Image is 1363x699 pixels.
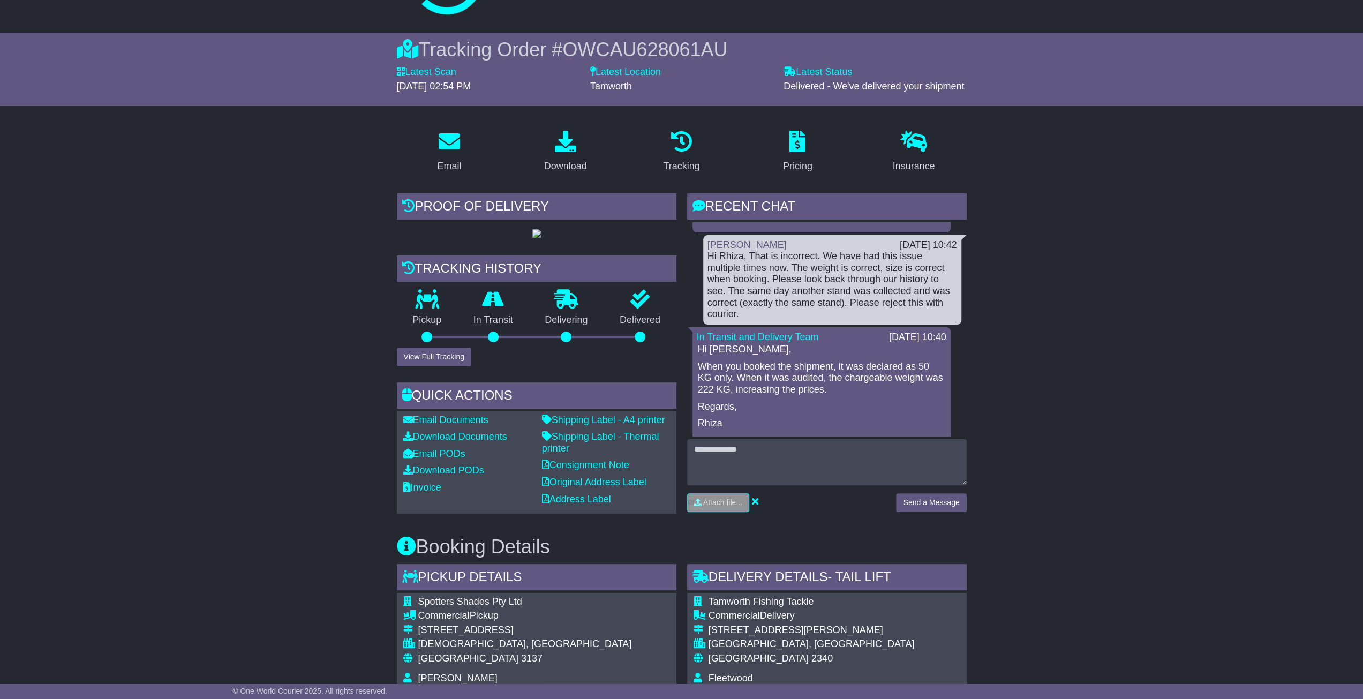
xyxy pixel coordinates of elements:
div: Tracking history [397,255,676,284]
label: Latest Status [784,66,852,78]
p: Hi [PERSON_NAME], [698,344,945,356]
div: Download [544,159,587,174]
p: When you booked the shipment, it was declared as 50 KG only. When it was audited, the chargeable ... [698,361,945,396]
img: GetPodImage [532,229,541,238]
div: Proof of Delivery [397,193,676,222]
a: In Transit and Delivery Team [697,332,819,342]
div: RECENT CHAT [687,193,967,222]
p: Rhiza [698,418,945,430]
p: Regards, [698,401,945,413]
a: Consignment Note [542,460,629,470]
a: Email [430,127,468,177]
div: Tracking [663,159,699,174]
label: Latest Scan [397,66,456,78]
span: [DATE] 02:54 PM [397,81,471,92]
p: In Transit [457,314,529,326]
span: Fleetwood [709,673,753,683]
span: Delivered - We've delivered your shipment [784,81,964,92]
span: Tamworth Fishing Tackle [709,596,814,607]
span: [GEOGRAPHIC_DATA] [418,653,518,664]
a: Invoice [403,482,441,493]
div: [STREET_ADDRESS] [418,625,632,636]
div: Hi Rhiza, That is incorrect. We have had this issue multiple times now. The weight is correct, si... [707,251,957,320]
div: [DATE] 10:42 [900,239,957,251]
span: Spotters Shades Pty Ltd [418,596,522,607]
a: Pricing [776,127,819,177]
div: Delivery Details [687,564,967,593]
div: Insurance [893,159,935,174]
a: Shipping Label - Thermal printer [542,431,659,454]
p: Pickup [397,314,458,326]
a: Insurance [886,127,942,177]
span: Tamworth [590,81,632,92]
h3: Booking Details [397,536,967,558]
p: Delivered [604,314,676,326]
div: Pickup [418,610,632,622]
span: OWCAU628061AU [562,39,727,61]
span: [PERSON_NAME] [418,673,498,683]
a: [PERSON_NAME] [707,239,787,250]
span: Commercial [418,610,470,621]
p: Delivering [529,314,604,326]
div: Quick Actions [397,382,676,411]
span: - Tail Lift [827,569,891,584]
span: 3137 [521,653,543,664]
a: Download Documents [403,431,507,442]
div: Tracking Order # [397,38,967,61]
span: 2340 [811,653,833,664]
div: Pickup Details [397,564,676,593]
div: [DEMOGRAPHIC_DATA], [GEOGRAPHIC_DATA] [418,638,632,650]
label: Latest Location [590,66,661,78]
span: [GEOGRAPHIC_DATA] [709,653,809,664]
a: Address Label [542,494,611,505]
span: © One World Courier 2025. All rights reserved. [232,687,387,695]
a: Download PODs [403,465,484,476]
a: Email PODs [403,448,465,459]
a: Email Documents [403,415,488,425]
div: [GEOGRAPHIC_DATA], [GEOGRAPHIC_DATA] [709,638,915,650]
a: Original Address Label [542,477,646,487]
div: [DATE] 10:40 [889,332,946,343]
span: Commercial [709,610,760,621]
button: Send a Message [896,493,966,512]
div: [STREET_ADDRESS][PERSON_NAME] [709,625,915,636]
a: Download [537,127,594,177]
div: Delivery [709,610,915,622]
a: Shipping Label - A4 printer [542,415,665,425]
div: Pricing [783,159,812,174]
a: Tracking [656,127,706,177]
button: View Full Tracking [397,348,471,366]
div: Email [437,159,461,174]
